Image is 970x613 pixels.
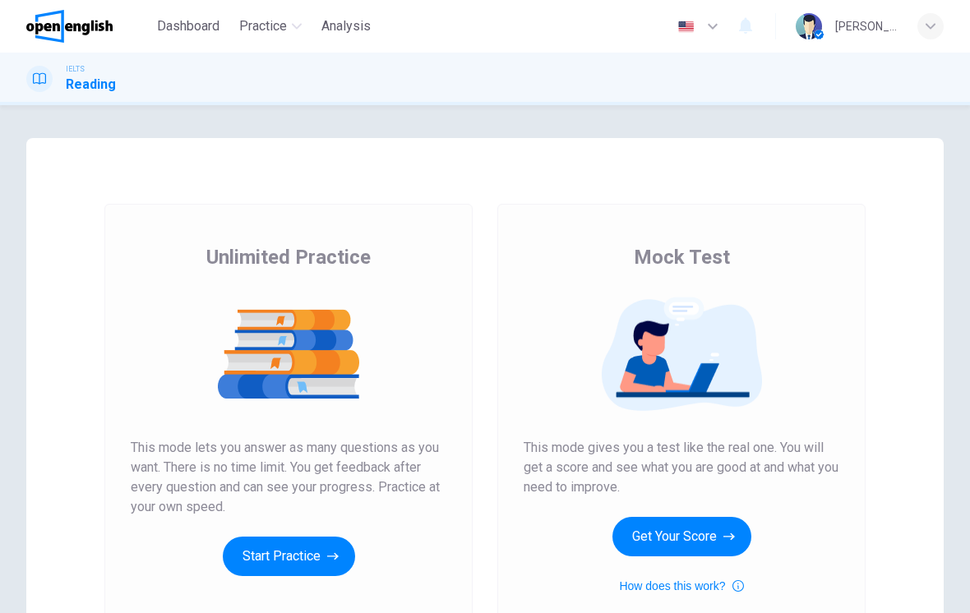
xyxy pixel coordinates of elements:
[206,244,371,270] span: Unlimited Practice
[150,12,226,41] button: Dashboard
[676,21,696,33] img: en
[131,438,446,517] span: This mode lets you answer as many questions as you want. There is no time limit. You get feedback...
[223,537,355,576] button: Start Practice
[233,12,308,41] button: Practice
[835,16,898,36] div: [PERSON_NAME] Hacer Ç.
[66,75,116,94] h1: Reading
[796,13,822,39] img: Profile picture
[26,10,113,43] img: OpenEnglish logo
[612,517,751,556] button: Get Your Score
[321,16,371,36] span: Analysis
[634,244,730,270] span: Mock Test
[66,63,85,75] span: IELTS
[524,438,839,497] span: This mode gives you a test like the real one. You will get a score and see what you are good at a...
[26,10,150,43] a: OpenEnglish logo
[239,16,287,36] span: Practice
[315,12,377,41] button: Analysis
[157,16,219,36] span: Dashboard
[619,576,743,596] button: How does this work?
